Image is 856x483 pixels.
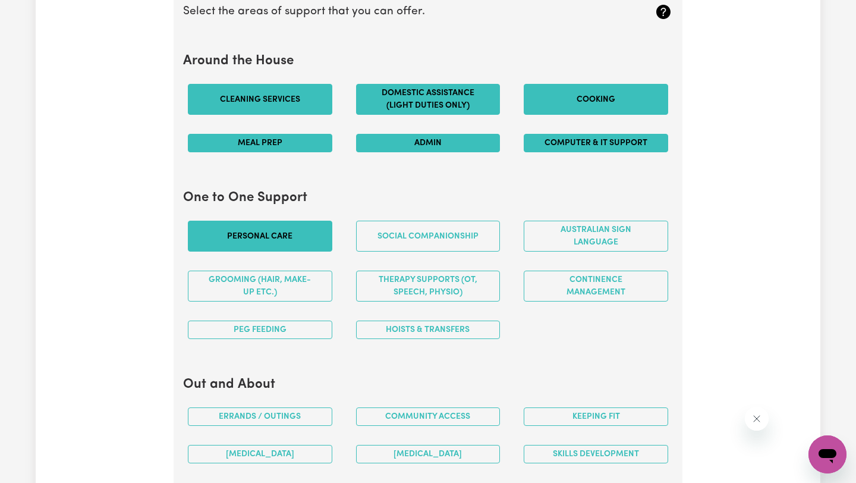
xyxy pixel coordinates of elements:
iframe: Close message [745,407,769,431]
button: Skills Development [524,445,668,463]
h2: One to One Support [183,190,673,206]
button: Meal prep [188,134,332,152]
button: Therapy Supports (OT, speech, physio) [356,271,501,302]
button: Computer & IT Support [524,134,668,152]
button: Admin [356,134,501,152]
button: Cleaning services [188,84,332,115]
iframe: Button to launch messaging window [808,435,846,473]
button: Keeping fit [524,407,668,426]
button: Continence management [524,271,668,302]
button: Personal care [188,221,332,252]
span: Need any help? [7,8,72,18]
button: Grooming (hair, make-up etc.) [188,271,332,302]
h2: Out and About [183,377,673,393]
button: [MEDICAL_DATA] [188,445,332,463]
button: Australian Sign Language [524,221,668,252]
button: Domestic assistance (light duties only) [356,84,501,115]
button: Cooking [524,84,668,115]
button: Hoists & transfers [356,321,501,339]
h2: Around the House [183,54,673,70]
p: Select the areas of support that you can offer. [183,4,591,21]
button: PEG feeding [188,321,332,339]
button: Errands / Outings [188,407,332,426]
button: Social companionship [356,221,501,252]
button: Community access [356,407,501,426]
button: [MEDICAL_DATA] [356,445,501,463]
